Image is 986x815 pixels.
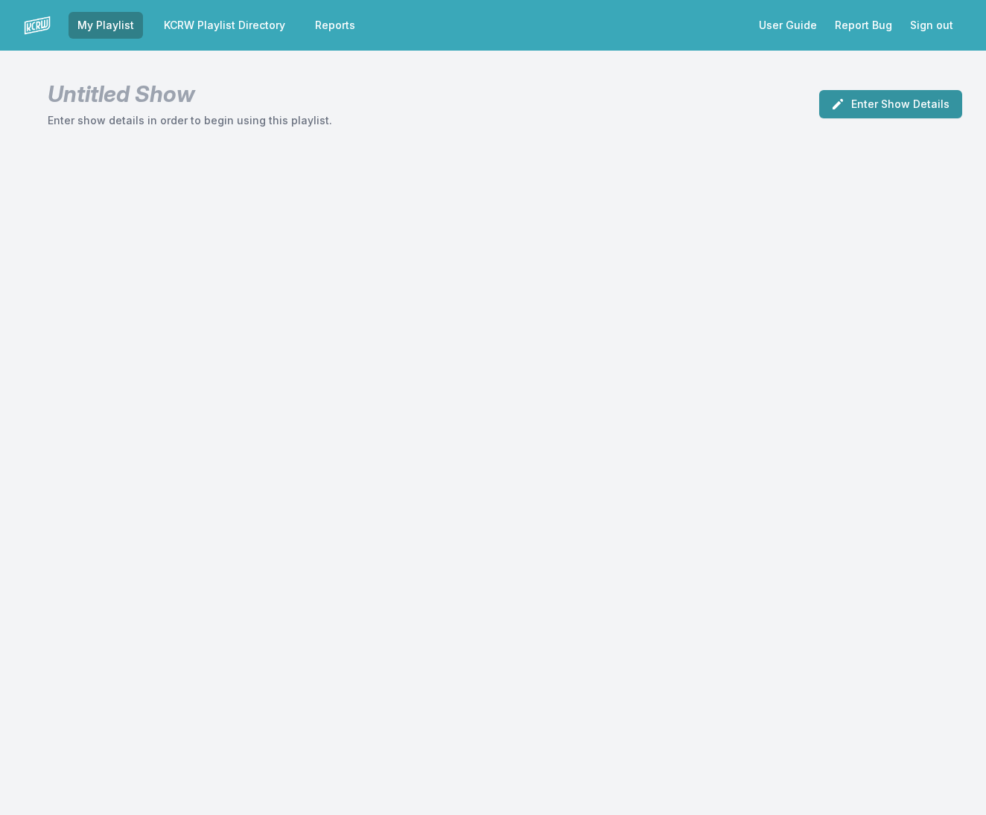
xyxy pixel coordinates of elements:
[48,113,332,128] p: Enter show details in order to begin using this playlist.
[826,12,901,39] a: Report Bug
[819,90,962,118] button: Enter Show Details
[306,12,364,39] a: Reports
[155,12,294,39] a: KCRW Playlist Directory
[24,12,51,39] img: logo-white-87cec1fa9cbef997252546196dc51331.png
[750,12,826,39] a: User Guide
[901,12,962,39] button: Sign out
[69,12,143,39] a: My Playlist
[48,80,332,107] h1: Untitled Show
